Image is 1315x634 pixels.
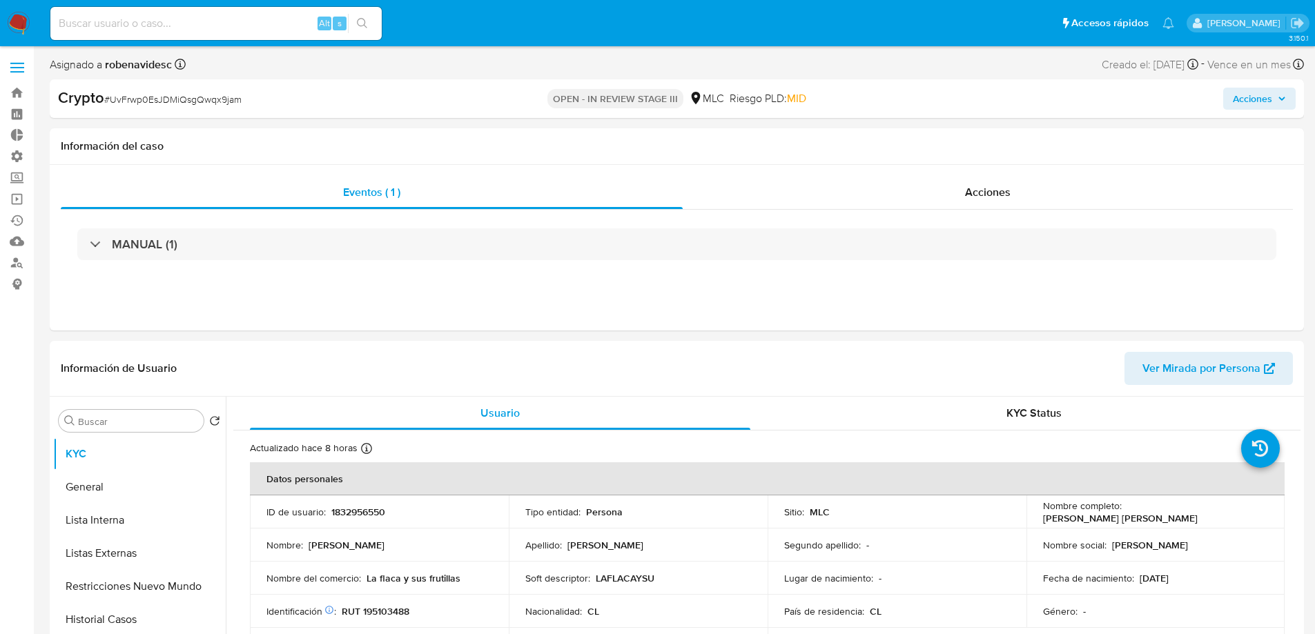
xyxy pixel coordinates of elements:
[567,539,643,551] p: [PERSON_NAME]
[50,14,382,32] input: Buscar usuario o caso...
[266,539,303,551] p: Nombre :
[1223,88,1296,110] button: Acciones
[331,506,385,518] p: 1832956550
[266,605,336,617] p: Identificación :
[102,57,172,72] b: robenavidesc
[250,442,358,455] p: Actualizado hace 8 horas
[367,572,460,584] p: La flaca y sus frutillas
[587,605,599,617] p: CL
[64,415,75,426] button: Buscar
[1043,605,1078,617] p: Género :
[58,86,104,108] b: Crypto
[1043,539,1107,551] p: Nombre social :
[525,572,590,584] p: Soft descriptor :
[53,470,226,504] button: General
[730,91,806,106] span: Riesgo PLD:
[309,539,384,551] p: [PERSON_NAME]
[810,506,830,518] p: MLC
[1140,572,1169,584] p: [DATE]
[784,539,861,551] p: Segundo apellido :
[342,605,409,617] p: RUT 195103488
[1201,55,1205,74] span: -
[77,228,1276,260] div: MANUAL (1)
[61,139,1293,153] h1: Información del caso
[53,537,226,570] button: Listas Externas
[525,506,581,518] p: Tipo entidad :
[586,506,623,518] p: Persona
[784,572,873,584] p: Lugar de nacimiento :
[319,17,330,30] span: Alt
[787,90,806,106] span: MID
[53,570,226,603] button: Restricciones Nuevo Mundo
[525,605,582,617] p: Nacionalidad :
[870,605,881,617] p: CL
[1162,17,1174,29] a: Notificaciones
[266,506,326,518] p: ID de usuario :
[879,572,881,584] p: -
[1071,16,1149,30] span: Accesos rápidos
[784,605,864,617] p: País de residencia :
[965,184,1011,200] span: Acciones
[53,437,226,470] button: KYC
[50,57,172,72] span: Asignado a
[1043,512,1198,524] p: [PERSON_NAME] [PERSON_NAME]
[1142,352,1260,385] span: Ver Mirada por Persona
[1207,17,1285,30] p: nicolas.tyrkiel@mercadolibre.com
[250,462,1285,495] th: Datos personales
[1102,55,1198,74] div: Creado el: [DATE]
[866,539,869,551] p: -
[104,92,242,106] span: # UvFrwp0EsJDMiQsgQwqx9jam
[1043,499,1122,512] p: Nombre completo :
[1043,572,1134,584] p: Fecha de nacimiento :
[689,91,724,106] div: MLC
[209,415,220,430] button: Volver al orden por defecto
[1233,88,1272,110] span: Acciones
[338,17,342,30] span: s
[480,405,520,421] span: Usuario
[53,504,226,537] button: Lista Interna
[1207,57,1291,72] span: Vence en un mes
[1083,605,1086,617] p: -
[1112,539,1188,551] p: [PERSON_NAME]
[596,572,654,584] p: LAFLACAYSU
[784,506,804,518] p: Sitio :
[525,539,562,551] p: Apellido :
[78,415,198,428] input: Buscar
[1006,405,1062,421] span: KYC Status
[348,14,376,33] button: search-icon
[61,361,177,375] h1: Información de Usuario
[112,237,177,252] h3: MANUAL (1)
[343,184,400,200] span: Eventos ( 1 )
[547,89,683,108] p: OPEN - IN REVIEW STAGE III
[1290,16,1305,30] a: Salir
[1124,352,1293,385] button: Ver Mirada por Persona
[266,572,361,584] p: Nombre del comercio :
